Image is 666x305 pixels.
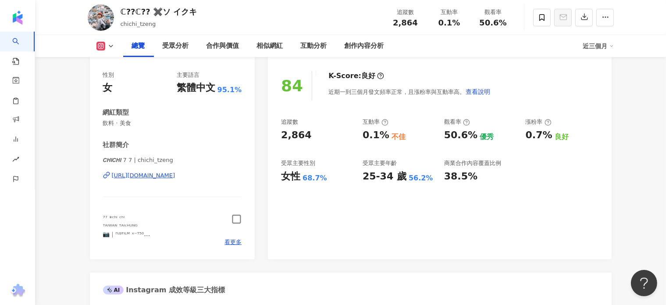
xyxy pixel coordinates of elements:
[479,18,506,27] span: 50.6%
[103,71,114,79] div: 性別
[583,39,614,53] div: 近三個月
[555,132,569,142] div: 良好
[163,41,189,51] div: 受眾分析
[631,270,657,296] iframe: Help Scout Beacon - Open
[392,132,406,142] div: 不佳
[526,118,552,126] div: 漲粉率
[103,215,150,245] span: ⁷⁷ *ᶜʰⁱ ᶜʰⁱ ᵀᴬᴵᵂᴬᴺ ᵀᴬᴵᶜᴴᵁᴺᴳ 📷｜ᶠᵁᴶᴵᶠᴵᴸᴹ ˣ⁻ᵀ⁵⁰ 𓅭 𓅮 𓅯 𓅮 𓅭
[477,8,510,17] div: 觀看率
[103,108,129,117] div: 網紅類型
[281,170,300,183] div: 女性
[444,170,477,183] div: 38.5%
[217,85,242,95] span: 95.1%
[88,4,114,31] img: KOL Avatar
[480,132,494,142] div: 優秀
[103,285,225,295] div: Instagram 成效等級三大指標
[224,238,242,246] span: 看更多
[12,151,19,170] span: rise
[328,83,491,100] div: 近期一到三個月發文頻率正常，且漲粉率與互動率高。
[526,129,552,142] div: 0.7%
[207,41,239,51] div: 合作與價值
[363,129,389,142] div: 0.1%
[361,71,375,81] div: 良好
[103,119,242,127] span: 飲料 · 美食
[281,159,315,167] div: 受眾主要性別
[257,41,283,51] div: 相似網紅
[103,81,113,95] div: 女
[281,118,298,126] div: 追蹤數
[132,41,145,51] div: 總覽
[103,140,129,150] div: 社群簡介
[12,32,30,66] a: search
[444,118,470,126] div: 觀看率
[389,8,422,17] div: 追蹤數
[345,41,384,51] div: 創作內容分析
[466,88,490,95] span: 查看說明
[103,286,124,294] div: AI
[363,159,397,167] div: 受眾主要年齡
[303,173,327,183] div: 68.7%
[393,18,418,27] span: 2,864
[11,11,25,25] img: logo icon
[444,129,477,142] div: 50.6%
[177,71,199,79] div: 主要語言
[363,170,406,183] div: 25-34 歲
[281,129,312,142] div: 2,864
[433,8,466,17] div: 互動率
[103,156,242,164] span: 𝘾𝙃𝙄𝘾𝙃𝙄 7 7 | chichi_tzeng
[409,173,433,183] div: 56.2%
[112,172,175,179] div: [URL][DOMAIN_NAME]
[103,172,242,179] a: [URL][DOMAIN_NAME]
[9,284,26,298] img: chrome extension
[444,159,501,167] div: 商業合作內容覆蓋比例
[438,18,460,27] span: 0.1%
[281,77,303,95] div: 84
[301,41,327,51] div: 互動分析
[328,71,384,81] div: K-Score :
[121,21,156,27] span: chichi_tzeng
[363,118,388,126] div: 互動率
[121,6,197,17] div: ℂ??ℂ?? ✖️ソ イクキ
[177,81,215,95] div: 繁體中文
[465,83,491,100] button: 查看說明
